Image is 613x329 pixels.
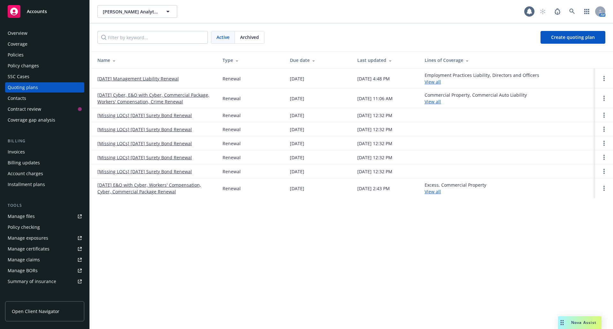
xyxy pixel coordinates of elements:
div: Invoices [8,147,25,157]
div: [DATE] [290,75,304,82]
div: Renewal [223,168,241,175]
a: Accounts [5,3,84,20]
a: Contacts [5,93,84,103]
input: Filter by keyword... [97,31,208,44]
div: Manage exposures [8,233,48,243]
div: SSC Cases [8,71,29,82]
a: Contract review [5,104,84,114]
div: [DATE] [290,154,304,161]
a: Open options [600,184,608,192]
div: Manage claims [8,255,40,265]
div: Drag to move [558,316,566,329]
div: [DATE] [290,126,304,133]
a: SSC Cases [5,71,84,82]
div: [DATE] [290,112,304,119]
a: Manage BORs [5,265,84,276]
a: [DATE] E&O with Cyber, Workers' Compensation, Cyber, Commercial Package Renewal [97,182,212,195]
a: Open options [600,111,608,119]
div: Employment Practices Liability, Directors and Officers [425,72,539,85]
div: Overview [8,28,27,38]
div: [DATE] 2:43 PM [357,185,390,192]
a: Start snowing [536,5,549,18]
a: Account charges [5,168,84,179]
a: Installment plans [5,179,84,190]
a: Manage exposures [5,233,84,243]
div: [DATE] [290,140,304,147]
div: Coverage gap analysis [8,115,55,125]
div: Policy changes [8,61,39,71]
div: [DATE] [290,168,304,175]
div: Renewal [223,95,241,102]
a: [DATE] Management Liability Renewal [97,75,179,82]
a: Manage certificates [5,244,84,254]
div: Contacts [8,93,26,103]
div: [DATE] [290,185,304,192]
a: Create quoting plan [541,31,605,44]
a: Policies [5,50,84,60]
a: Billing updates [5,158,84,168]
span: Archived [240,34,259,41]
div: Name [97,57,212,64]
a: Open options [600,139,608,147]
a: Invoices [5,147,84,157]
a: Open options [600,125,608,133]
div: Account charges [8,168,43,179]
div: Renewal [223,154,241,161]
div: [DATE] 12:32 PM [357,140,392,147]
span: [PERSON_NAME] Analytics, Inc. [103,8,158,15]
a: Switch app [580,5,593,18]
div: [DATE] 12:32 PM [357,154,392,161]
div: [DATE] 12:32 PM [357,112,392,119]
div: [DATE] [290,95,304,102]
div: Manage files [8,211,35,221]
a: Coverage [5,39,84,49]
div: Commercial Property, Commercial Auto Liability [425,92,527,105]
a: Quoting plans [5,82,84,93]
a: Search [566,5,579,18]
a: Open options [600,168,608,175]
a: Summary of insurance [5,276,84,287]
span: Nova Assist [571,320,596,325]
button: [PERSON_NAME] Analytics, Inc. [97,5,177,18]
div: Policy checking [8,222,40,232]
div: Billing [5,138,84,144]
div: Renewal [223,112,241,119]
a: Overview [5,28,84,38]
div: Lines of Coverage [425,57,590,64]
div: Manage BORs [8,265,38,276]
div: Renewal [223,75,241,82]
div: Last updated [357,57,414,64]
a: View all [425,99,441,105]
div: Renewal [223,185,241,192]
div: Renewal [223,140,241,147]
a: Policy changes [5,61,84,71]
div: Installment plans [8,179,45,190]
div: Policies [8,50,24,60]
a: Manage claims [5,255,84,265]
span: Accounts [27,9,47,14]
a: Report a Bug [551,5,564,18]
a: [Missing LOCs] [DATE] Surety Bond Renewal [97,154,192,161]
a: Open options [600,75,608,82]
div: Billing updates [8,158,40,168]
a: [DATE] Cyber, E&O with Cyber, Commercial Package, Workers' Compensation, Crime Renewal [97,92,212,105]
div: Renewal [223,126,241,133]
a: [Missing LOCs] [DATE] Surety Bond Renewal [97,168,192,175]
a: [Missing LOCs] [DATE] Surety Bond Renewal [97,140,192,147]
span: Active [216,34,230,41]
div: [DATE] 12:32 PM [357,168,392,175]
div: Coverage [8,39,27,49]
a: Manage files [5,211,84,221]
a: Open options [600,94,608,102]
span: Open Client Navigator [12,308,59,315]
div: Tools [5,202,84,209]
a: Coverage gap analysis [5,115,84,125]
a: Policy checking [5,222,84,232]
div: Manage certificates [8,244,49,254]
div: Contract review [8,104,41,114]
a: Open options [600,153,608,161]
div: Due date [290,57,347,64]
div: Excess, Commercial Property [425,182,486,195]
a: View all [425,79,441,85]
